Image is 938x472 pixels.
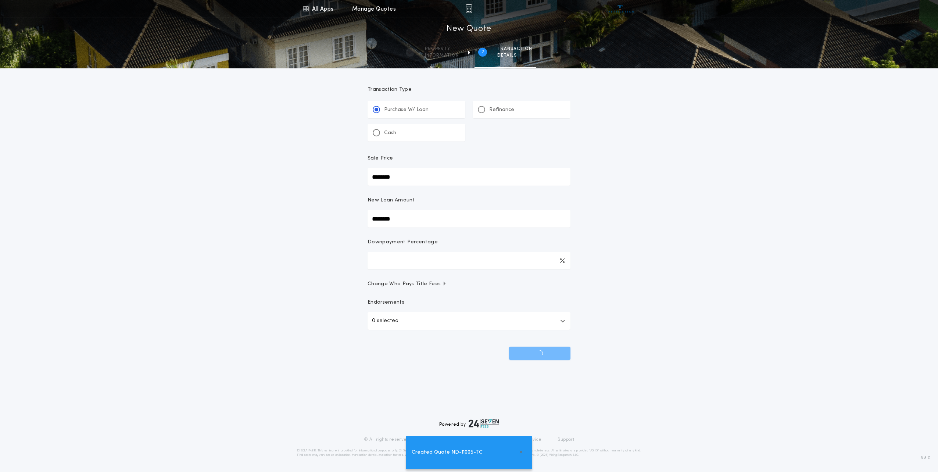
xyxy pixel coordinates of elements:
p: Sale Price [368,155,393,162]
p: New Loan Amount [368,197,415,204]
input: New Loan Amount [368,210,570,228]
div: Powered by [439,419,499,428]
p: Purchase W/ Loan [384,106,429,114]
button: Change Who Pays Title Fees [368,280,570,288]
span: Transaction [497,46,532,52]
span: Change Who Pays Title Fees [368,280,447,288]
h2: 2 [481,49,484,55]
img: vs-icon [606,5,634,12]
button: 0 selected [368,312,570,330]
p: Cash [384,129,396,137]
input: Sale Price [368,168,570,186]
p: 0 selected [372,317,398,325]
p: Refinance [489,106,514,114]
h1: New Quote [447,23,491,35]
input: Downpayment Percentage [368,252,570,269]
span: details [497,53,532,58]
img: img [465,4,472,13]
span: Property [425,46,459,52]
span: Created Quote ND-11005-TC [412,448,483,457]
p: Downpayment Percentage [368,239,438,246]
p: Transaction Type [368,86,570,93]
span: information [425,53,459,58]
img: logo [469,419,499,428]
p: Endorsements [368,299,570,306]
